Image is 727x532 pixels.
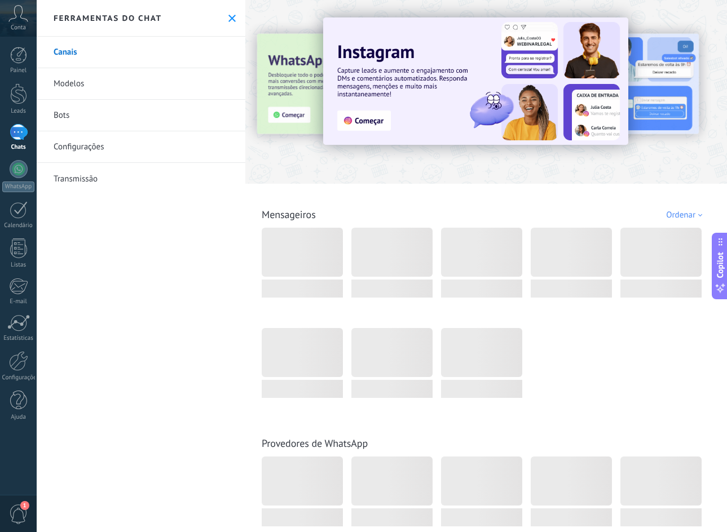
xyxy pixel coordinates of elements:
a: Transmissão [37,163,245,194]
div: Estatísticas [2,335,35,342]
a: Bots [37,100,245,131]
a: Canais [37,37,245,68]
div: Chats [2,144,35,151]
span: Copilot [715,252,726,278]
span: 1 [20,501,29,510]
span: Conta [11,24,26,32]
img: Slide 1 [323,17,628,145]
div: WhatsApp [2,181,34,192]
div: E-mail [2,298,35,305]
div: Ajuda [2,414,35,421]
a: Provedores de WhatsApp [262,437,368,450]
div: Configurações [2,374,35,382]
div: Ordenar [666,210,706,220]
div: Listas [2,261,35,269]
a: Configurações [37,131,245,163]
a: Modelos [37,68,245,100]
div: Calendário [2,222,35,229]
h2: Ferramentas do chat [54,13,162,23]
div: Leads [2,108,35,115]
div: Painel [2,67,35,74]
